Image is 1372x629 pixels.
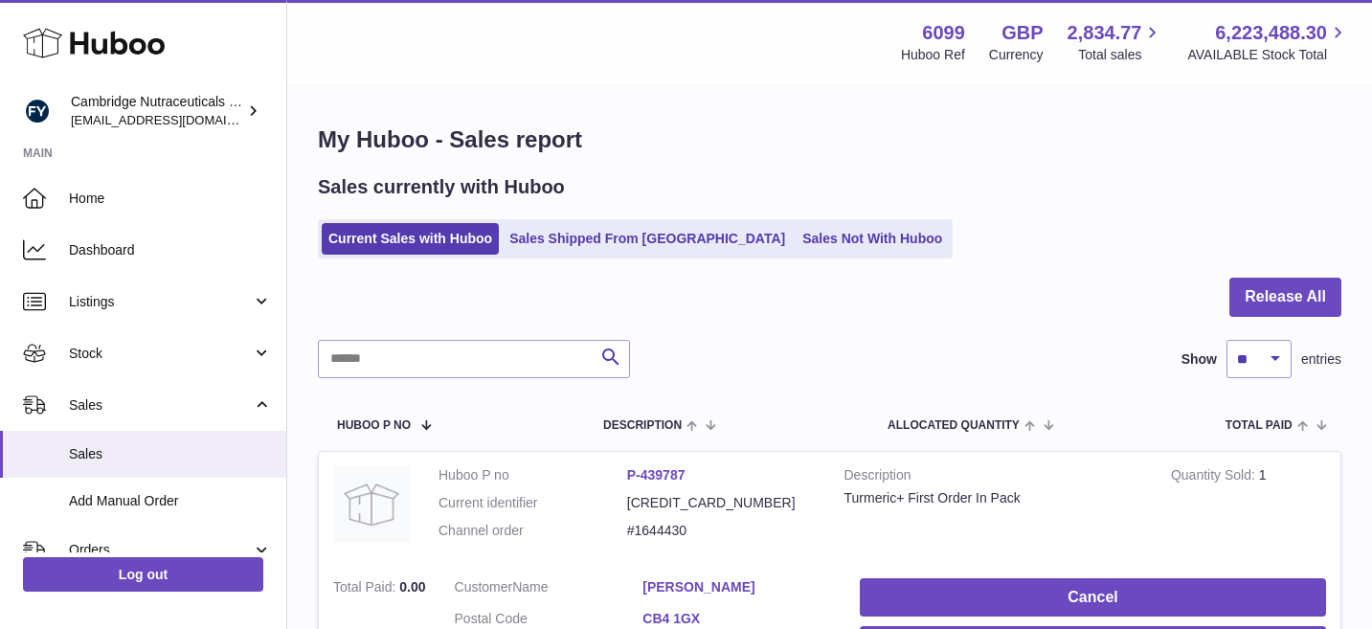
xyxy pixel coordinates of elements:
span: Total paid [1226,419,1293,432]
strong: 6099 [922,20,965,46]
h2: Sales currently with Huboo [318,174,565,200]
span: 0.00 [399,579,425,595]
strong: Quantity Sold [1171,467,1259,487]
span: entries [1301,350,1341,369]
span: Description [603,419,682,432]
img: huboo@camnutra.com [23,97,52,125]
div: Cambridge Nutraceuticals Ltd [71,93,243,129]
button: Cancel [860,578,1326,618]
a: Current Sales with Huboo [322,223,499,255]
td: 1 [1157,452,1340,564]
dd: [CREDIT_CARD_NUMBER] [627,494,816,512]
a: Sales Not With Huboo [796,223,949,255]
span: Stock [69,345,252,363]
span: Dashboard [69,241,272,259]
a: 2,834.77 Total sales [1068,20,1164,64]
span: Add Manual Order [69,492,272,510]
dt: Channel order [439,522,627,540]
strong: Description [844,466,1142,489]
span: Customer [455,579,513,595]
h1: My Huboo - Sales report [318,124,1341,155]
strong: GBP [1001,20,1043,46]
span: 6,223,488.30 [1215,20,1327,46]
a: Log out [23,557,263,592]
div: Huboo Ref [901,46,965,64]
img: no-photo.jpg [333,466,410,543]
dt: Huboo P no [439,466,627,484]
a: Sales Shipped From [GEOGRAPHIC_DATA] [503,223,792,255]
span: Sales [69,445,272,463]
span: Home [69,190,272,208]
a: 6,223,488.30 AVAILABLE Stock Total [1187,20,1349,64]
a: P-439787 [627,467,686,483]
strong: Total Paid [333,579,399,599]
span: 2,834.77 [1068,20,1142,46]
span: Orders [69,541,252,559]
label: Show [1181,350,1217,369]
dd: #1644430 [627,522,816,540]
dt: Name [455,578,643,601]
span: ALLOCATED Quantity [888,419,1020,432]
a: CB4 1GX [642,610,831,628]
span: Huboo P no [337,419,411,432]
dt: Current identifier [439,494,627,512]
button: Release All [1229,278,1341,317]
a: [PERSON_NAME] [642,578,831,596]
span: Total sales [1078,46,1163,64]
span: Sales [69,396,252,415]
div: Currency [989,46,1044,64]
span: Listings [69,293,252,311]
span: AVAILABLE Stock Total [1187,46,1349,64]
div: Turmeric+ First Order In Pack [844,489,1142,507]
span: [EMAIL_ADDRESS][DOMAIN_NAME] [71,112,281,127]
